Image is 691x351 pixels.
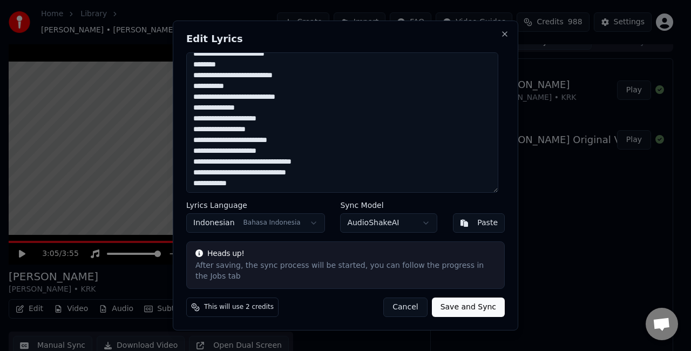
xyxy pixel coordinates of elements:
[383,298,427,317] button: Cancel
[195,248,496,259] div: Heads up!
[340,201,437,209] label: Sync Model
[432,298,505,317] button: Save and Sync
[195,260,496,282] div: After saving, the sync process will be started, you can follow the progress in the Jobs tab
[186,34,505,44] h2: Edit Lyrics
[477,218,498,228] div: Paste
[453,213,505,233] button: Paste
[204,303,274,312] span: This will use 2 credits
[186,201,325,209] label: Lyrics Language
